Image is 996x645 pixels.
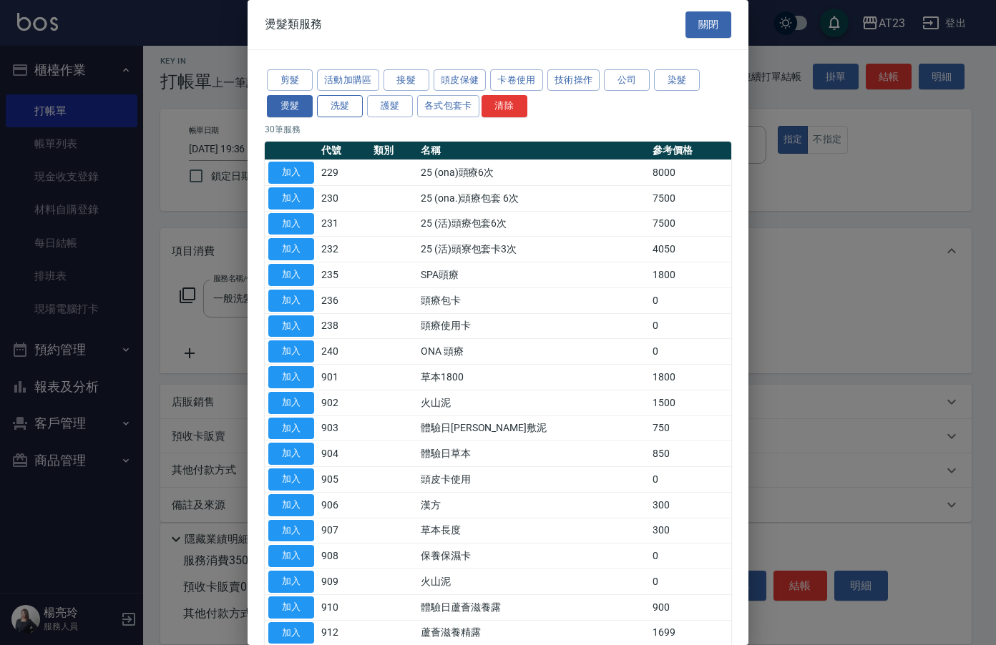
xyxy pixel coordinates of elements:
td: 火山泥 [417,390,649,415]
td: 體驗日蘆薈滋養露 [417,594,649,620]
button: 活動加購區 [317,69,379,92]
button: 加入 [268,596,314,619]
td: ONA 頭療 [417,339,649,365]
td: 0 [649,543,731,569]
button: 加入 [268,443,314,465]
td: 頭療包卡 [417,287,649,313]
td: 漢方 [417,492,649,518]
td: 25 (活)頭寮包套卡3次 [417,237,649,262]
button: 護髮 [367,95,413,117]
td: 901 [318,365,370,390]
td: 0 [649,569,731,595]
td: 4050 [649,237,731,262]
span: 燙髮類服務 [265,17,322,31]
button: 關閉 [685,11,731,38]
button: 加入 [268,622,314,644]
button: 卡卷使用 [490,69,543,92]
td: 300 [649,492,731,518]
td: 1800 [649,262,731,288]
button: 頭皮保健 [434,69,487,92]
td: 230 [318,185,370,211]
td: 7500 [649,185,731,211]
td: 25 (ona.)頭療包套 6次 [417,185,649,211]
button: 加入 [268,213,314,235]
th: 代號 [318,142,370,160]
button: 加入 [268,494,314,516]
button: 加入 [268,162,314,184]
td: 240 [318,339,370,365]
td: 236 [318,287,370,313]
td: 草本長度 [417,518,649,543]
td: 草本1800 [417,365,649,390]
button: 加入 [268,520,314,542]
td: 229 [318,160,370,186]
td: 908 [318,543,370,569]
td: 1800 [649,365,731,390]
button: 加入 [268,418,314,440]
button: 洗髮 [317,95,363,117]
td: 保養保濕卡 [417,543,649,569]
td: 體驗日[PERSON_NAME]敷泥 [417,415,649,441]
p: 30 筆服務 [265,123,731,136]
th: 名稱 [417,142,649,160]
td: SPA頭療 [417,262,649,288]
button: 剪髮 [267,69,313,92]
td: 750 [649,415,731,441]
td: 25 (活)頭療包套6次 [417,211,649,237]
button: 清除 [482,95,527,117]
th: 類別 [370,142,417,160]
td: 1500 [649,390,731,415]
button: 加入 [268,340,314,363]
td: 231 [318,211,370,237]
button: 加入 [268,238,314,260]
th: 參考價格 [649,142,731,160]
button: 染髮 [654,69,700,92]
td: 頭療使用卡 [417,313,649,339]
td: 905 [318,467,370,493]
button: 接髮 [384,69,429,92]
button: 加入 [268,545,314,567]
button: 加入 [268,366,314,388]
td: 7500 [649,211,731,237]
td: 902 [318,390,370,415]
button: 燙髮 [267,95,313,117]
td: 頭皮卡使用 [417,467,649,493]
td: 0 [649,287,731,313]
td: 0 [649,467,731,493]
td: 300 [649,518,731,543]
td: 906 [318,492,370,518]
button: 加入 [268,392,314,414]
td: 8000 [649,160,731,186]
td: 25 (ona)頭療6次 [417,160,649,186]
button: 加入 [268,290,314,312]
td: 907 [318,518,370,543]
td: 0 [649,339,731,365]
button: 技術操作 [547,69,600,92]
td: 體驗日草本 [417,441,649,467]
button: 加入 [268,315,314,338]
td: 900 [649,594,731,620]
td: 232 [318,237,370,262]
td: 火山泥 [417,569,649,595]
td: 235 [318,262,370,288]
td: 0 [649,313,731,339]
button: 公司 [604,69,650,92]
button: 各式包套卡 [417,95,479,117]
td: 910 [318,594,370,620]
td: 238 [318,313,370,339]
td: 903 [318,415,370,441]
td: 904 [318,441,370,467]
td: 850 [649,441,731,467]
td: 909 [318,569,370,595]
button: 加入 [268,468,314,491]
button: 加入 [268,264,314,286]
button: 加入 [268,187,314,210]
button: 加入 [268,571,314,593]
